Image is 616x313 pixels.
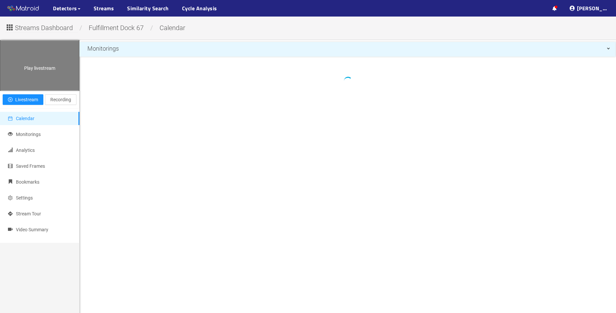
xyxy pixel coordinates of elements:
div: Monitorings [79,42,616,55]
span: Analytics [16,148,35,153]
button: Streams Dashboard [5,22,78,32]
span: Video Summary [16,227,48,232]
span: Play livestream [24,66,55,71]
span: Fulfillment Dock 67 [84,24,149,32]
span: Settings [16,195,33,201]
a: Similarity Search [127,4,169,12]
a: Streams Dashboard [5,26,78,31]
span: setting [8,196,13,200]
span: Monitorings [16,132,41,137]
span: Monitorings [87,45,119,52]
img: Matroid logo [7,4,40,14]
span: calendar [155,24,190,32]
span: Saved Frames [16,163,45,169]
a: Streams [94,4,114,12]
button: play-circleLivestream [3,94,43,105]
span: calendar [8,116,13,121]
span: Recording [50,96,71,103]
span: Streams Dashboard [15,23,73,33]
span: Calendar [16,116,34,121]
span: / [149,24,155,32]
span: Bookmarks [16,179,39,185]
span: Livestream [15,96,38,103]
button: Recording [45,94,76,105]
span: / [78,24,84,32]
a: Cycle Analysis [182,4,217,12]
span: Detectors [53,4,77,12]
span: play-circle [8,97,13,103]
